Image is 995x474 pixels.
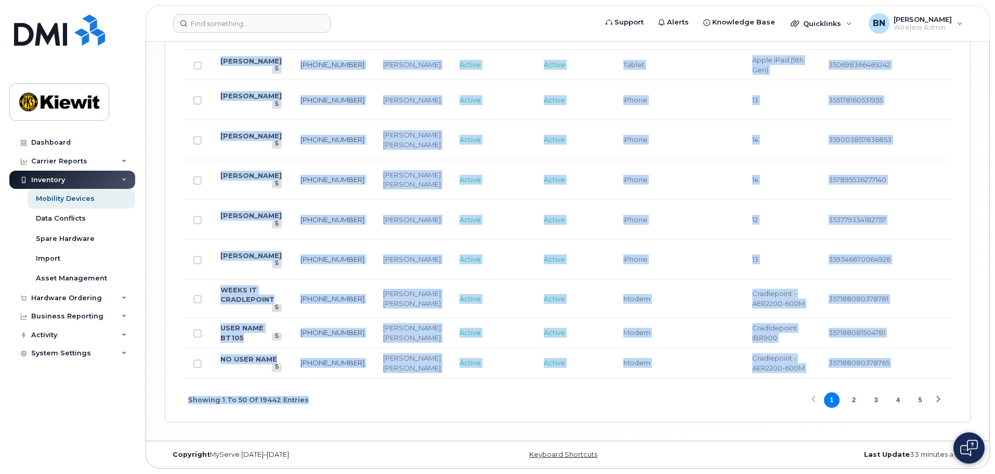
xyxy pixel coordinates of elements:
[460,294,481,303] span: Active
[752,354,805,372] span: Cradlepoint - AER2200-600M
[846,392,861,408] button: Page 2
[300,175,364,184] a: [PHONE_NUMBER]
[544,328,565,337] span: Active
[300,294,364,303] a: [PHONE_NUMBER]
[752,324,797,342] span: Cradldepoint IBR900
[891,392,906,408] button: Page 4
[272,304,282,312] a: View Last Bill
[623,135,647,144] span: iPhone
[623,358,650,367] span: Modem
[544,358,565,367] span: Active
[383,254,441,264] div: [PERSON_NAME]
[623,294,650,303] span: Modem
[651,12,696,33] a: Alerts
[220,92,282,100] a: [PERSON_NAME]
[460,96,481,104] span: Active
[300,358,364,367] a: [PHONE_NUMBER]
[803,19,841,28] span: Quicklinks
[623,96,647,104] span: iPhone
[544,175,565,184] span: Active
[712,17,775,28] span: Knowledge Base
[824,392,840,408] button: Page 1
[829,60,891,69] span: 350698366469242
[383,289,441,299] div: [PERSON_NAME]
[829,135,892,144] span: 359003857836853
[272,101,282,109] a: View Last Bill
[752,289,805,308] span: Cradlepoint - AER2200-600M
[783,13,859,34] div: Quicklinks
[272,260,282,268] a: View Last Bill
[460,215,481,224] span: Active
[220,251,282,260] a: [PERSON_NAME]
[864,451,910,458] strong: Last Update
[873,17,885,30] span: BN
[165,451,434,459] div: MyServe [DATE]–[DATE]
[829,96,883,104] span: 355178160531955
[272,181,282,188] a: View Last Bill
[752,215,758,224] span: 12
[868,392,884,408] button: Page 3
[623,175,647,184] span: iPhone
[544,135,565,144] span: Active
[544,96,565,104] span: Active
[383,60,441,70] div: [PERSON_NAME]
[829,358,889,367] span: 357188080378765
[272,364,282,371] a: View Last Bill
[829,175,886,184] span: 357895536277140
[188,392,309,408] span: Showing 1 To 50 Of 19442 Entries
[544,215,565,224] span: Active
[173,14,331,33] input: Find something...
[300,255,364,263] a: [PHONE_NUMBER]
[614,17,644,28] span: Support
[752,96,758,104] span: 13
[383,215,441,225] div: [PERSON_NAME]
[460,328,481,337] span: Active
[623,215,647,224] span: iPhone
[220,324,264,342] a: USER NAME BT105
[220,57,282,65] a: [PERSON_NAME]
[220,132,282,140] a: [PERSON_NAME]
[460,358,481,367] span: Active
[623,328,650,337] span: Modem
[829,328,885,337] span: 357188081504781
[702,451,971,459] div: 33 minutes ago
[383,353,441,363] div: [PERSON_NAME]
[383,323,441,333] div: [PERSON_NAME]
[460,175,481,184] span: Active
[544,60,565,69] span: Active
[460,60,481,69] span: Active
[272,66,282,73] a: View Last Bill
[383,95,441,105] div: [PERSON_NAME]
[383,170,441,180] div: [PERSON_NAME]
[173,451,210,458] strong: Copyright
[544,294,565,303] span: Active
[383,130,441,140] div: [PERSON_NAME]
[931,392,946,408] button: Next Page
[894,15,952,23] span: [PERSON_NAME]
[829,215,886,224] span: 353779334182757
[960,440,978,456] img: Open chat
[460,255,481,263] span: Active
[383,333,441,343] div: [PERSON_NAME]
[460,135,481,144] span: Active
[220,355,277,363] a: NO USER NAME
[300,215,364,224] a: [PHONE_NUMBER]
[300,60,364,69] a: [PHONE_NUMBER]
[300,96,364,104] a: [PHONE_NUMBER]
[752,175,758,184] span: 14
[272,140,282,148] a: View Last Bill
[383,363,441,373] div: [PERSON_NAME]
[529,451,597,458] a: Keyboard Shortcuts
[829,294,888,303] span: 357188080378781
[300,328,364,337] a: [PHONE_NUMBER]
[272,333,282,341] a: View Last Bill
[272,221,282,228] a: View Last Bill
[696,12,782,33] a: Knowledge Base
[894,23,952,32] span: Wireless Admin
[912,392,928,408] button: Page 5
[861,13,970,34] div: Benjamin Nichols
[752,56,804,74] span: Apple iPad (9th Gen)
[752,135,758,144] span: 14
[544,255,565,263] span: Active
[667,17,689,28] span: Alerts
